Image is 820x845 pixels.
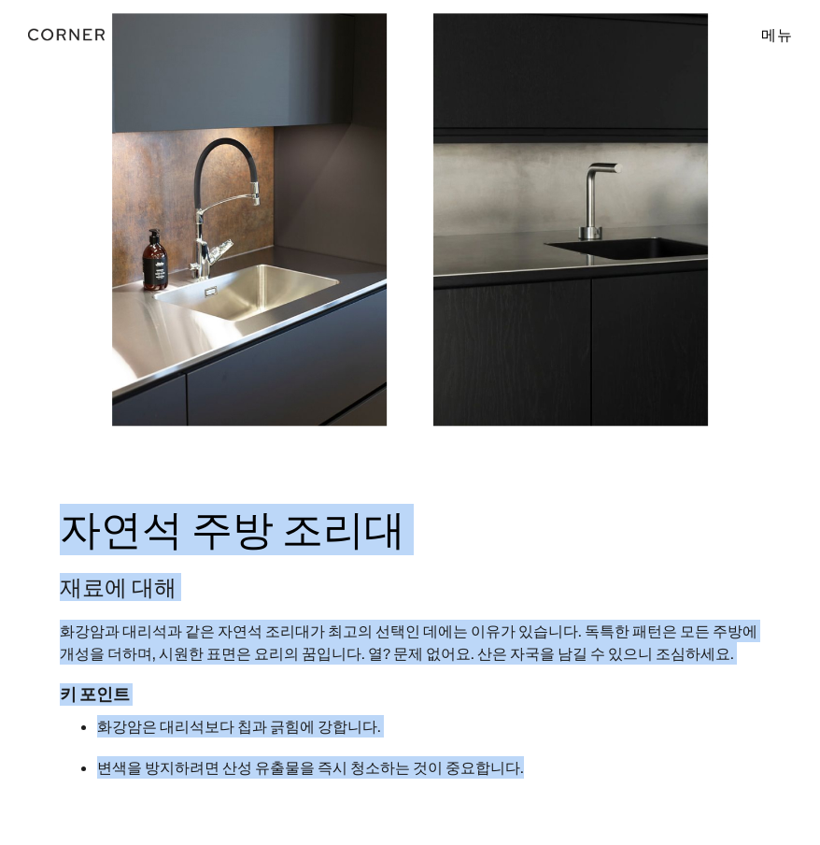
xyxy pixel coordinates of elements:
[761,27,792,42] div: 메뉴
[60,573,760,601] h3: 재료에 대해
[60,683,130,705] strong: 키 포인트
[60,797,760,838] p: ‍
[28,22,155,47] a: 집
[97,747,760,788] li: 변색을 방지하려면 산성 유출물을 즉시 청소하는 것이 중요합니다.
[742,19,792,50] div: 메뉴
[60,610,760,674] p: 화강암과 대리석과 같은 자연석 조리대가 최고의 선택인 데에는 이유가 있습니다. 독특한 패턴은 모든 주방에 개성을 더하며, 시원한 표면은 요리의 꿈입니다. 열? 문제 없어요. ...
[60,504,760,555] h2: 자연석 주방 조리대
[97,706,760,747] li: 화강암은 대리석보다 칩과 긁힘에 강합니다.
